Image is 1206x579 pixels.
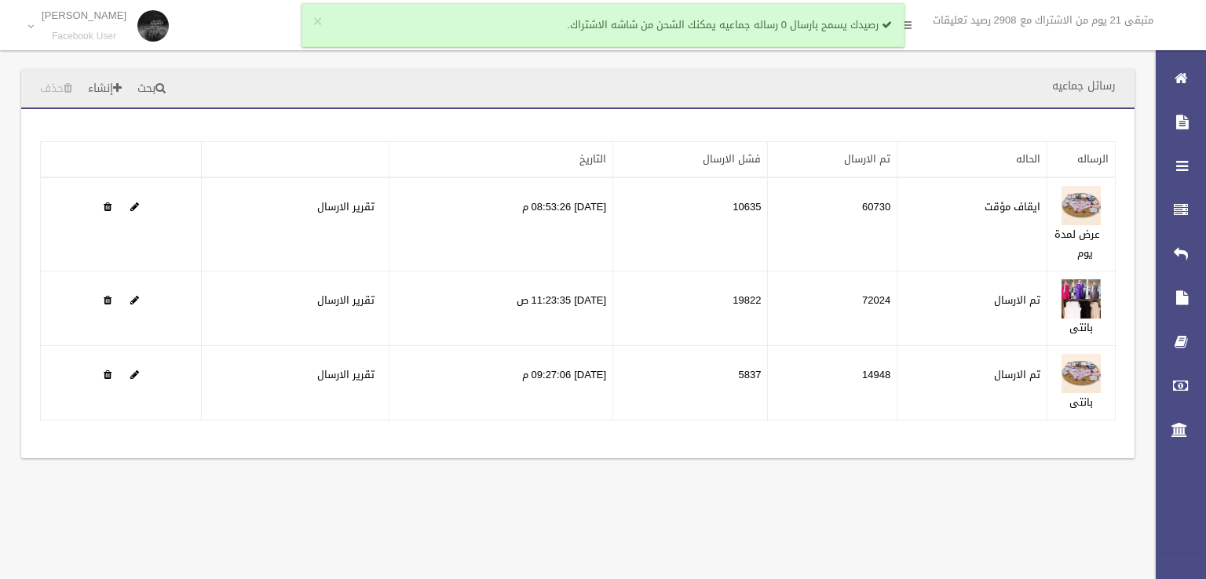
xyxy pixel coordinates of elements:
[994,366,1040,384] label: تم الارسال
[317,365,375,384] a: تقرير الارسال
[768,177,897,271] td: 60730
[985,198,1040,217] label: ايقاف مؤقت
[994,291,1040,310] label: تم الارسال
[844,149,890,169] a: تم الارسال
[1062,365,1101,384] a: Edit
[1033,71,1135,101] header: رسائل جماعيه
[130,197,139,217] a: Edit
[768,346,897,421] td: 14948
[389,271,612,346] td: [DATE] 11:23:35 ص
[389,177,612,271] td: [DATE] 08:53:26 م
[130,365,139,384] a: Edit
[42,31,126,42] small: Facebook User
[1062,354,1101,393] img: 638918385047297033.jpeg
[1062,197,1101,217] a: Edit
[389,346,612,421] td: [DATE] 09:27:06 م
[42,9,126,21] p: [PERSON_NAME]
[317,197,375,217] a: تقرير الارسال
[768,271,897,346] td: 72024
[613,346,768,421] td: 5837
[613,177,768,271] td: 10635
[313,14,322,30] button: ×
[579,149,606,169] a: التاريخ
[1062,186,1101,225] img: 638918384256205737.jpeg
[1069,318,1093,337] a: بانتى
[1062,290,1101,310] a: Edit
[130,290,139,310] a: Edit
[1062,279,1101,319] img: 638906992978540298.jpeg
[301,3,904,47] div: رصيدك يسمح بارسال 0 رساله جماعيه يمكنك الشحن من شاشه الاشتراك.
[897,142,1047,178] th: الحاله
[82,75,128,104] a: إنشاء
[317,290,375,310] a: تقرير الارسال
[1047,142,1116,178] th: الرساله
[1054,224,1100,263] a: عرض لمدة يوم
[1069,392,1093,412] a: بانتى
[703,149,761,169] a: فشل الارسال
[613,271,768,346] td: 19822
[131,75,172,104] a: بحث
